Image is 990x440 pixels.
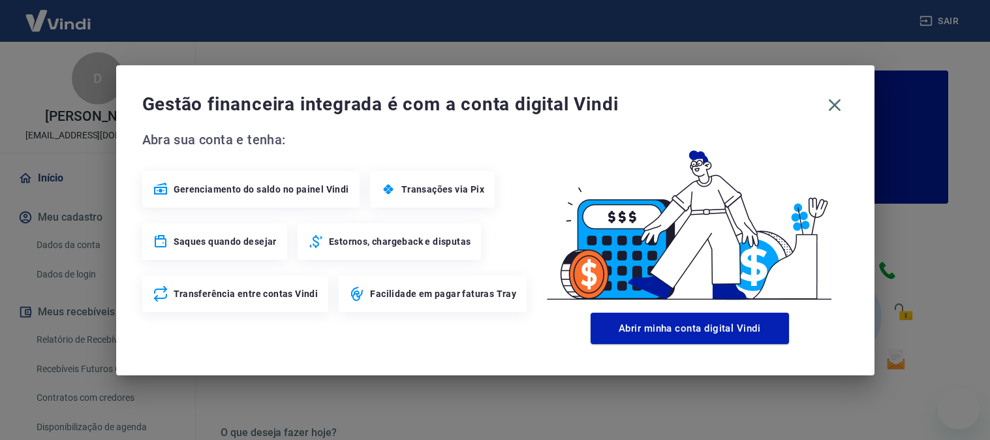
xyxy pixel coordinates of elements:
[938,388,980,430] iframe: Botão para abrir a janela de mensagens
[142,91,821,118] span: Gestão financeira integrada é com a conta digital Vindi
[174,183,349,196] span: Gerenciamento do saldo no painel Vindi
[174,235,277,248] span: Saques quando desejar
[401,183,484,196] span: Transações via Pix
[329,235,471,248] span: Estornos, chargeback e disputas
[531,129,848,307] img: Good Billing
[142,129,531,150] span: Abra sua conta e tenha:
[370,287,516,300] span: Facilidade em pagar faturas Tray
[174,287,318,300] span: Transferência entre contas Vindi
[591,313,789,344] button: Abrir minha conta digital Vindi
